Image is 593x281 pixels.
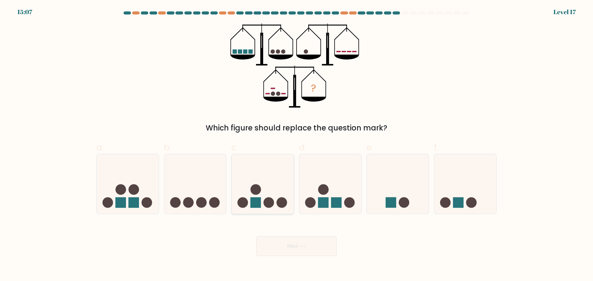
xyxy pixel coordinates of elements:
[164,141,171,153] span: b.
[553,7,576,17] div: Level 17
[299,141,306,153] span: d.
[17,7,32,17] div: 15:07
[100,122,493,134] div: Which figure should replace the question mark?
[311,81,317,95] tspan: ?
[256,236,337,256] button: Next
[434,141,438,153] span: f.
[367,141,373,153] span: e.
[96,141,104,153] span: a.
[231,141,238,153] span: c.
